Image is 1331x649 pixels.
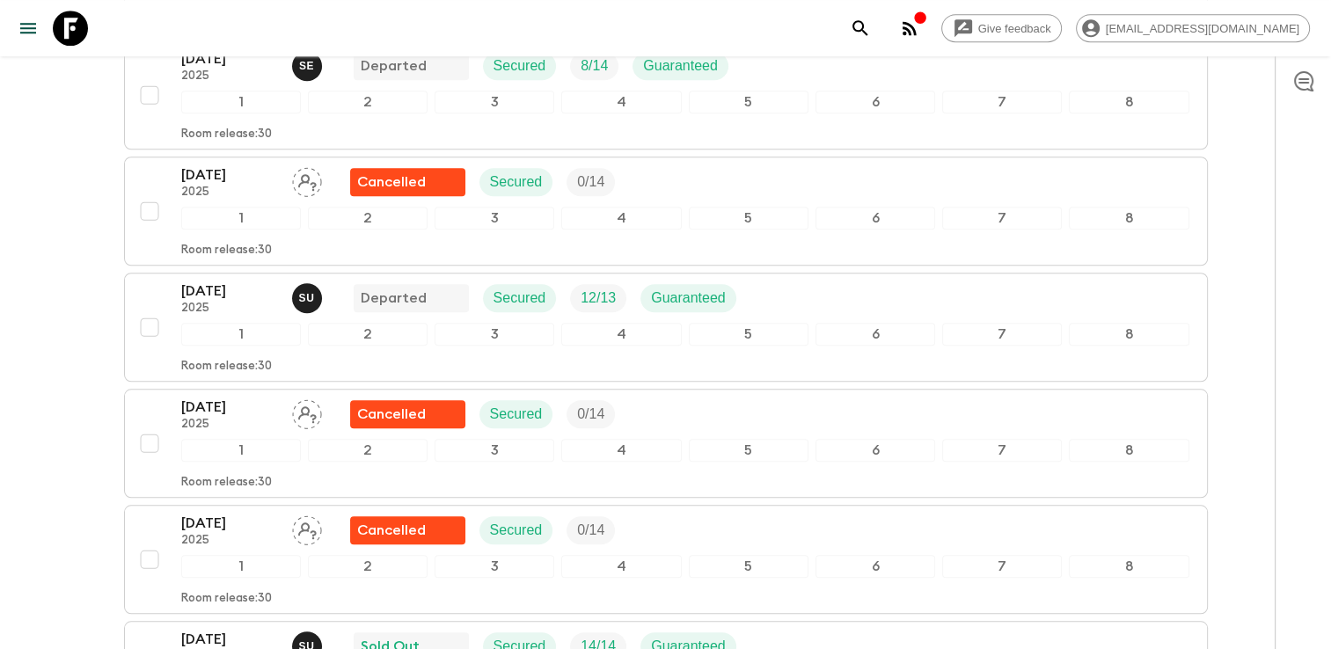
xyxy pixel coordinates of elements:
div: 1 [181,439,301,462]
span: Assign pack leader [292,521,322,535]
p: Guaranteed [651,288,726,309]
div: Trip Fill [567,516,615,544]
div: 7 [942,207,1062,230]
p: Secured [494,288,546,309]
div: 6 [815,439,935,462]
div: 5 [689,207,808,230]
div: Flash Pack cancellation [350,168,465,196]
p: Departed [361,288,427,309]
div: 6 [815,323,935,346]
div: 4 [561,207,681,230]
p: 0 / 14 [577,404,604,425]
div: 2 [308,207,428,230]
div: 2 [308,91,428,113]
div: [EMAIL_ADDRESS][DOMAIN_NAME] [1076,14,1310,42]
div: 7 [942,91,1062,113]
div: 1 [181,323,301,346]
div: 2 [308,439,428,462]
div: Secured [479,168,553,196]
div: 4 [561,555,681,578]
p: 0 / 14 [577,520,604,541]
p: [DATE] [181,513,278,534]
div: 2 [308,555,428,578]
button: [DATE]2025Assign pack leaderFlash Pack cancellationSecuredTrip Fill12345678Room release:30 [124,389,1208,498]
p: Departed [361,55,427,77]
div: Flash Pack cancellation [350,400,465,428]
div: 8 [1069,555,1188,578]
span: Assign pack leader [292,405,322,419]
span: Süleyman Erköse [292,56,325,70]
span: Give feedback [969,22,1061,35]
button: [DATE]2025Assign pack leaderFlash Pack cancellationSecuredTrip Fill12345678Room release:30 [124,505,1208,614]
span: Sefa Uz [292,288,325,303]
p: Room release: 30 [181,476,272,490]
div: 5 [689,555,808,578]
span: Assign pack leader [292,172,322,186]
div: Flash Pack cancellation [350,516,465,544]
button: [DATE]2025Sefa UzDepartedSecuredTrip FillGuaranteed12345678Room release:30 [124,273,1208,382]
a: Give feedback [941,14,1062,42]
div: 3 [435,323,554,346]
div: 1 [181,91,301,113]
p: [DATE] [181,397,278,418]
span: [EMAIL_ADDRESS][DOMAIN_NAME] [1096,22,1309,35]
p: Secured [490,171,543,193]
div: 7 [942,439,1062,462]
p: Cancelled [357,404,426,425]
p: Secured [490,404,543,425]
p: Room release: 30 [181,360,272,374]
p: 2025 [181,69,278,84]
p: Room release: 30 [181,128,272,142]
div: 7 [942,323,1062,346]
p: 2025 [181,418,278,432]
div: 6 [815,207,935,230]
div: Trip Fill [570,52,618,80]
p: [DATE] [181,281,278,302]
div: Secured [479,516,553,544]
div: 4 [561,91,681,113]
div: Trip Fill [570,284,626,312]
p: Room release: 30 [181,592,272,606]
div: Secured [479,400,553,428]
div: 8 [1069,439,1188,462]
div: 4 [561,323,681,346]
p: [DATE] [181,164,278,186]
div: 3 [435,439,554,462]
button: [DATE]2025Süleyman ErköseDepartedSecuredTrip FillGuaranteed12345678Room release:30 [124,40,1208,149]
div: 1 [181,555,301,578]
p: Cancelled [357,171,426,193]
p: 2025 [181,186,278,200]
div: 8 [1069,91,1188,113]
div: 6 [815,555,935,578]
div: 5 [689,323,808,346]
p: 2025 [181,302,278,316]
div: 4 [561,439,681,462]
div: Secured [483,52,557,80]
div: 3 [435,555,554,578]
div: 3 [435,91,554,113]
p: Guaranteed [643,55,718,77]
p: Secured [494,55,546,77]
p: 0 / 14 [577,171,604,193]
p: Secured [490,520,543,541]
div: 7 [942,555,1062,578]
button: [DATE]2025Assign pack leaderFlash Pack cancellationSecuredTrip Fill12345678Room release:30 [124,157,1208,266]
p: 12 / 13 [581,288,616,309]
div: 8 [1069,323,1188,346]
p: 2025 [181,534,278,548]
div: Trip Fill [567,168,615,196]
div: 3 [435,207,554,230]
p: 8 / 14 [581,55,608,77]
div: 1 [181,207,301,230]
p: Room release: 30 [181,244,272,258]
button: search adventures [843,11,878,46]
div: 2 [308,323,428,346]
p: Cancelled [357,520,426,541]
div: Secured [483,284,557,312]
div: 8 [1069,207,1188,230]
div: 5 [689,439,808,462]
button: menu [11,11,46,46]
div: 5 [689,91,808,113]
div: 6 [815,91,935,113]
p: [DATE] [181,48,278,69]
